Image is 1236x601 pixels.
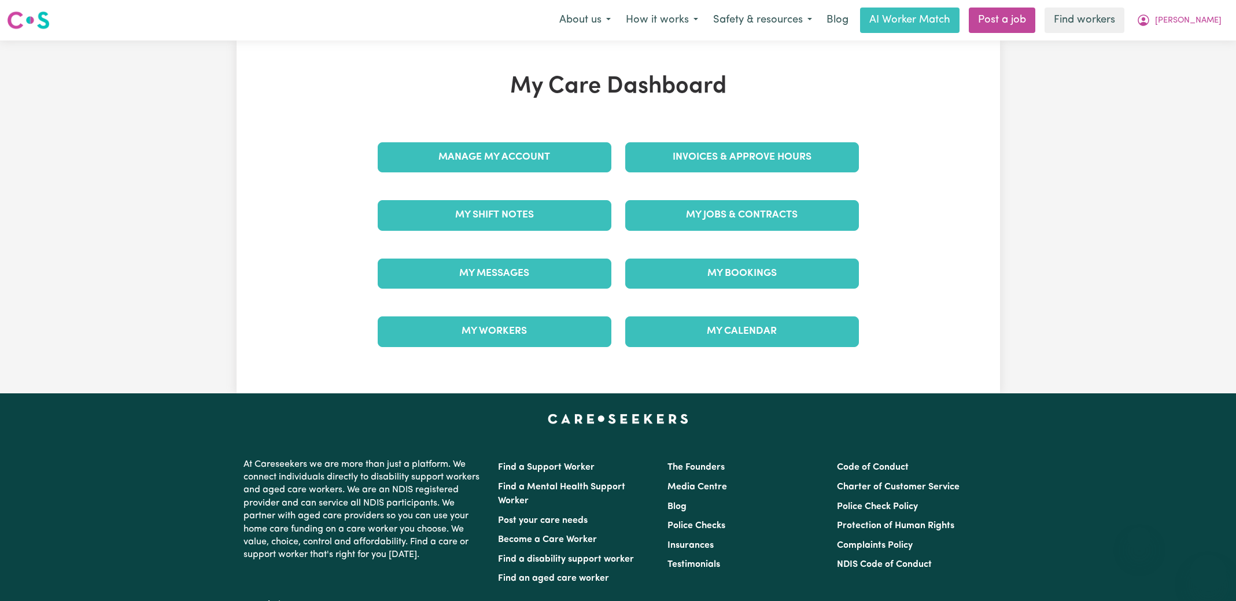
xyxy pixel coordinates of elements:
[552,8,618,32] button: About us
[618,8,706,32] button: How it works
[860,8,960,33] a: AI Worker Match
[498,574,609,583] a: Find an aged care worker
[625,259,859,289] a: My Bookings
[378,316,611,346] a: My Workers
[1128,527,1151,550] iframe: Close message
[378,142,611,172] a: Manage My Account
[1045,8,1124,33] a: Find workers
[1129,8,1229,32] button: My Account
[378,259,611,289] a: My Messages
[667,482,727,492] a: Media Centre
[378,200,611,230] a: My Shift Notes
[7,7,50,34] a: Careseekers logo
[371,73,866,101] h1: My Care Dashboard
[837,541,913,550] a: Complaints Policy
[498,535,597,544] a: Become a Care Worker
[7,10,50,31] img: Careseekers logo
[820,8,855,33] a: Blog
[837,521,954,530] a: Protection of Human Rights
[667,541,714,550] a: Insurances
[667,521,725,530] a: Police Checks
[1190,555,1227,592] iframe: Button to launch messaging window
[498,555,634,564] a: Find a disability support worker
[625,200,859,230] a: My Jobs & Contracts
[498,482,625,506] a: Find a Mental Health Support Worker
[837,463,909,472] a: Code of Conduct
[667,463,725,472] a: The Founders
[625,316,859,346] a: My Calendar
[667,502,687,511] a: Blog
[706,8,820,32] button: Safety & resources
[837,482,960,492] a: Charter of Customer Service
[243,453,484,566] p: At Careseekers we are more than just a platform. We connect individuals directly to disability su...
[498,463,595,472] a: Find a Support Worker
[548,414,688,423] a: Careseekers home page
[498,516,588,525] a: Post your care needs
[667,560,720,569] a: Testimonials
[625,142,859,172] a: Invoices & Approve Hours
[837,502,918,511] a: Police Check Policy
[969,8,1035,33] a: Post a job
[837,560,932,569] a: NDIS Code of Conduct
[1155,14,1222,27] span: [PERSON_NAME]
